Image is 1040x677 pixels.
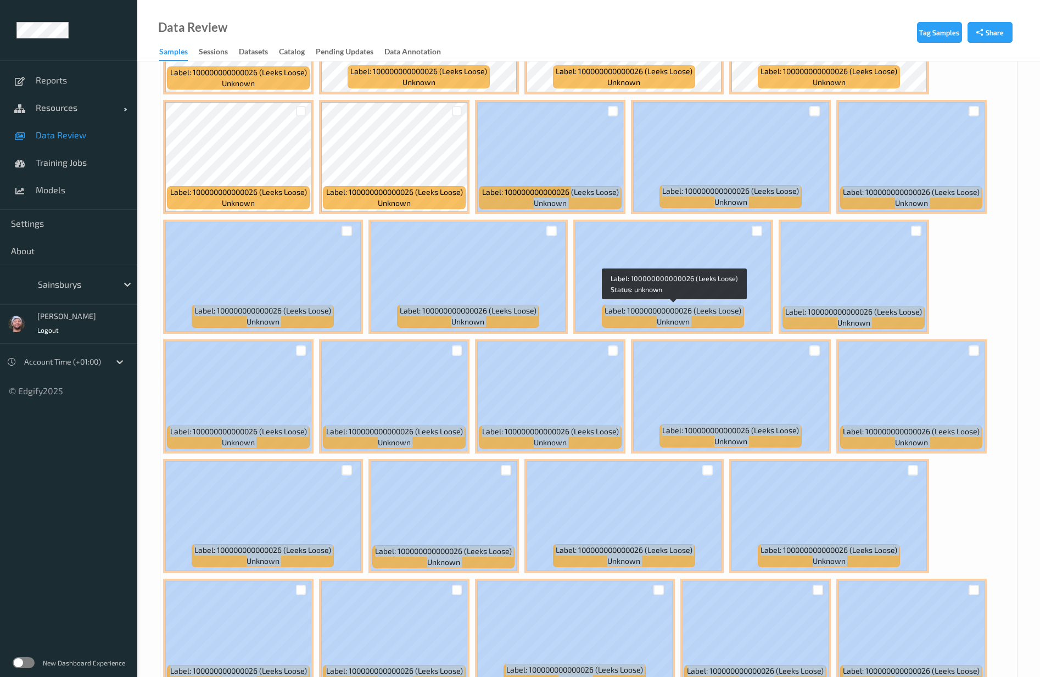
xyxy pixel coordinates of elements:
[170,67,307,78] span: Label: 100000000000026 (Leeks Loose)
[605,305,741,316] span: Label: 100000000000026 (Leeks Loose)
[384,44,452,60] a: Data Annotation
[813,77,846,88] span: unknown
[813,556,846,567] span: unknown
[239,44,279,60] a: Datasets
[895,198,928,209] span: unknown
[451,316,484,327] span: unknown
[607,556,640,567] span: unknown
[316,44,384,60] a: Pending Updates
[843,426,980,437] span: Label: 100000000000026 (Leeks Loose)
[159,44,199,61] a: Samples
[247,316,279,327] span: unknown
[279,46,305,60] div: Catalog
[687,665,824,676] span: Label: 100000000000026 (Leeks Loose)
[170,187,307,198] span: Label: 100000000000026 (Leeks Loose)
[556,545,692,556] span: Label: 100000000000026 (Leeks Loose)
[326,187,463,198] span: Label: 100000000000026 (Leeks Loose)
[657,316,690,327] span: unknown
[378,437,411,448] span: unknown
[662,425,799,436] span: Label: 100000000000026 (Leeks Loose)
[427,557,460,568] span: unknown
[170,426,307,437] span: Label: 100000000000026 (Leeks Loose)
[378,198,411,209] span: unknown
[785,306,922,317] span: Label: 100000000000026 (Leeks Loose)
[837,317,870,328] span: unknown
[843,665,980,676] span: Label: 100000000000026 (Leeks Loose)
[239,46,268,60] div: Datasets
[199,44,239,60] a: Sessions
[326,426,463,437] span: Label: 100000000000026 (Leeks Loose)
[761,545,897,556] span: Label: 100000000000026 (Leeks Loose)
[279,44,316,60] a: Catalog
[534,198,567,209] span: unknown
[222,198,255,209] span: unknown
[968,22,1013,43] button: Share
[375,546,512,557] span: Label: 100000000000026 (Leeks Loose)
[350,66,487,77] span: Label: 100000000000026 (Leeks Loose)
[917,22,962,43] button: Tag Samples
[662,186,799,197] span: Label: 100000000000026 (Leeks Loose)
[158,22,227,33] div: Data Review
[714,436,747,447] span: unknown
[400,305,536,316] span: Label: 100000000000026 (Leeks Loose)
[607,77,640,88] span: unknown
[482,187,619,198] span: Label: 100000000000026 (Leeks Loose)
[556,66,692,77] span: Label: 100000000000026 (Leeks Loose)
[714,197,747,208] span: unknown
[326,665,463,676] span: Label: 100000000000026 (Leeks Loose)
[159,46,188,61] div: Samples
[170,665,307,676] span: Label: 100000000000026 (Leeks Loose)
[506,664,643,675] span: Label: 100000000000026 (Leeks Loose)
[895,437,928,448] span: unknown
[843,187,980,198] span: Label: 100000000000026 (Leeks Loose)
[316,46,373,60] div: Pending Updates
[534,437,567,448] span: unknown
[194,305,331,316] span: Label: 100000000000026 (Leeks Loose)
[222,437,255,448] span: unknown
[222,78,255,89] span: unknown
[402,77,435,88] span: unknown
[482,426,619,437] span: Label: 100000000000026 (Leeks Loose)
[194,545,331,556] span: Label: 100000000000026 (Leeks Loose)
[761,66,897,77] span: Label: 100000000000026 (Leeks Loose)
[384,46,441,60] div: Data Annotation
[199,46,228,60] div: Sessions
[247,556,279,567] span: unknown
